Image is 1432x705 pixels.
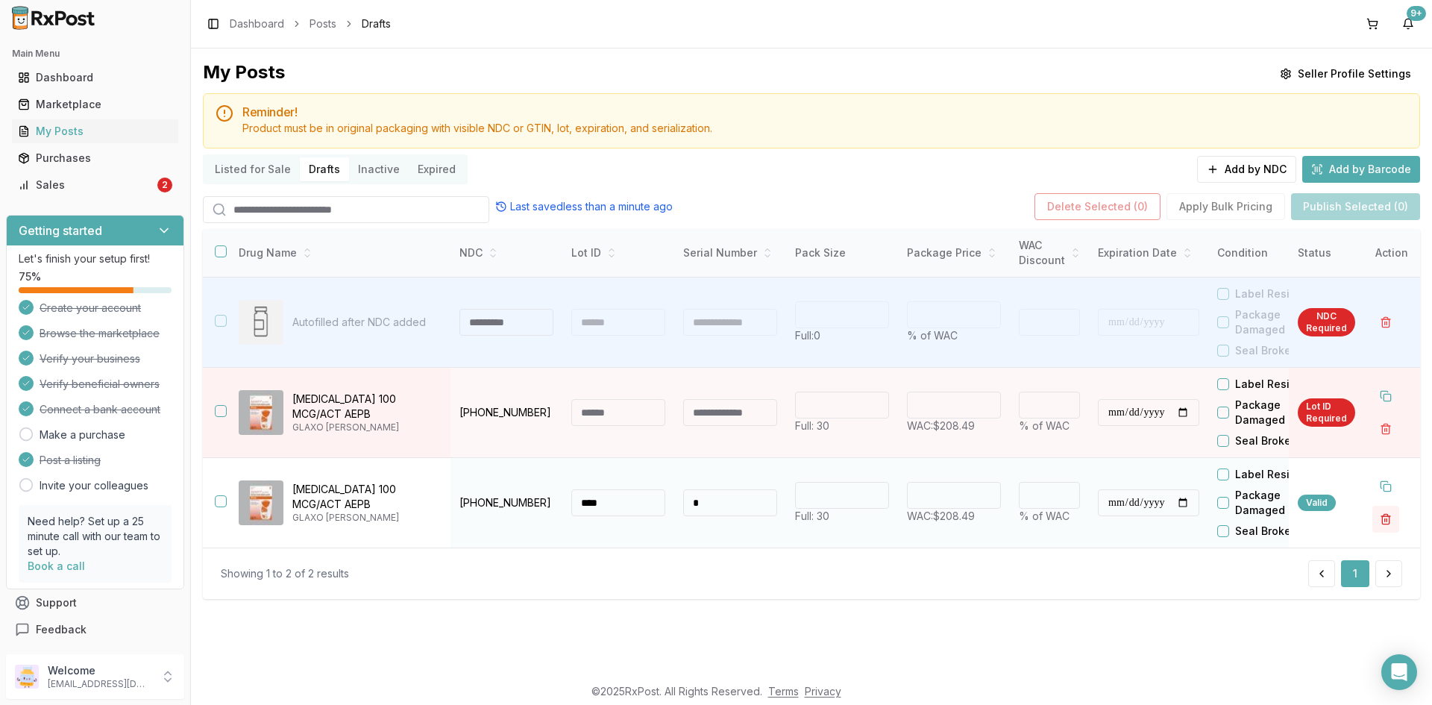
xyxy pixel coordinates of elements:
[40,427,125,442] a: Make a purchase
[12,91,178,118] a: Marketplace
[1235,398,1320,427] label: Package Damaged
[6,66,184,90] button: Dashboard
[1208,229,1320,278] th: Condition
[1372,383,1399,410] button: Duplicate
[40,453,101,468] span: Post a listing
[1235,307,1320,337] label: Package Damaged
[1381,654,1417,690] div: Open Intercom Messenger
[1019,510,1070,522] span: % of WAC
[48,678,151,690] p: [EMAIL_ADDRESS][DOMAIN_NAME]
[12,64,178,91] a: Dashboard
[239,300,283,345] img: Drug Image
[19,222,102,239] h3: Getting started
[1289,229,1364,278] th: Status
[239,245,439,260] div: Drug Name
[459,245,553,260] div: NDC
[18,97,172,112] div: Marketplace
[300,157,349,181] button: Drafts
[239,390,283,435] img: Arnuity Ellipta 100 MCG/ACT AEPB
[40,402,160,417] span: Connect a bank account
[907,510,975,522] span: WAC: $208.49
[292,392,439,422] p: [MEDICAL_DATA] 100 MCG/ACT AEPB
[18,178,154,192] div: Sales
[1235,467,1310,482] label: Label Residue
[6,616,184,643] button: Feedback
[28,514,163,559] p: Need help? Set up a 25 minute call with our team to set up.
[40,351,140,366] span: Verify your business
[1341,560,1369,587] button: 1
[1372,416,1399,442] button: Delete
[495,199,673,214] div: Last saved less than a minute ago
[1298,398,1355,427] div: Lot ID Required
[795,329,820,342] span: Full: 0
[1372,506,1399,533] button: Delete
[795,419,829,432] span: Full: 30
[292,422,439,433] p: GLAXO [PERSON_NAME]
[907,245,1001,260] div: Package Price
[12,118,178,145] a: My Posts
[6,146,184,170] button: Purchases
[230,16,391,31] nav: breadcrumb
[292,512,439,524] p: GLAXO [PERSON_NAME]
[230,16,284,31] a: Dashboard
[40,301,141,316] span: Create your account
[1235,524,1298,539] label: Seal Broken
[1298,308,1355,336] div: NDC Required
[459,405,553,420] p: [PHONE_NUMBER]
[12,145,178,172] a: Purchases
[1235,286,1310,301] label: Label Residue
[48,663,151,678] p: Welcome
[18,151,172,166] div: Purchases
[1372,473,1399,500] button: Duplicate
[6,173,184,197] button: Sales2
[683,245,777,260] div: Serial Number
[6,93,184,116] button: Marketplace
[1235,377,1310,392] label: Label Residue
[40,377,160,392] span: Verify beneficial owners
[19,269,41,284] span: 75 %
[1235,488,1320,518] label: Package Damaged
[292,315,439,330] p: Autofilled after NDC added
[795,510,829,522] span: Full: 30
[571,245,665,260] div: Lot ID
[242,121,1407,136] div: Product must be in original packaging with visible NDC or GTIN, lot, expiration, and serialization.
[1407,6,1426,21] div: 9+
[310,16,336,31] a: Posts
[28,560,85,572] a: Book a call
[203,60,285,87] div: My Posts
[1363,229,1420,278] th: Action
[1372,309,1399,336] button: Delete
[786,229,898,278] th: Pack Size
[1235,433,1298,448] label: Seal Broken
[239,480,283,525] img: Arnuity Ellipta 100 MCG/ACT AEPB
[6,6,101,30] img: RxPost Logo
[362,16,391,31] span: Drafts
[18,124,172,139] div: My Posts
[206,157,300,181] button: Listed for Sale
[1396,12,1420,36] button: 9+
[907,329,958,342] span: % of WAC
[768,685,799,698] a: Terms
[1235,343,1298,358] label: Seal Broken
[1019,238,1080,268] div: WAC Discount
[292,482,439,512] p: [MEDICAL_DATA] 100 MCG/ACT AEPB
[15,665,39,689] img: User avatar
[221,566,349,581] div: Showing 1 to 2 of 2 results
[1098,245,1199,260] div: Expiration Date
[805,685,841,698] a: Privacy
[459,495,553,510] p: [PHONE_NUMBER]
[6,589,184,616] button: Support
[907,419,975,432] span: WAC: $208.49
[40,326,160,341] span: Browse the marketplace
[18,70,172,85] div: Dashboard
[1298,495,1336,511] div: Valid
[36,622,87,637] span: Feedback
[349,157,409,181] button: Inactive
[1271,60,1420,87] button: Seller Profile Settings
[1019,419,1070,432] span: % of WAC
[1302,156,1420,183] button: Add by Barcode
[157,178,172,192] div: 2
[12,172,178,198] a: Sales2
[1197,156,1296,183] button: Add by NDC
[6,119,184,143] button: My Posts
